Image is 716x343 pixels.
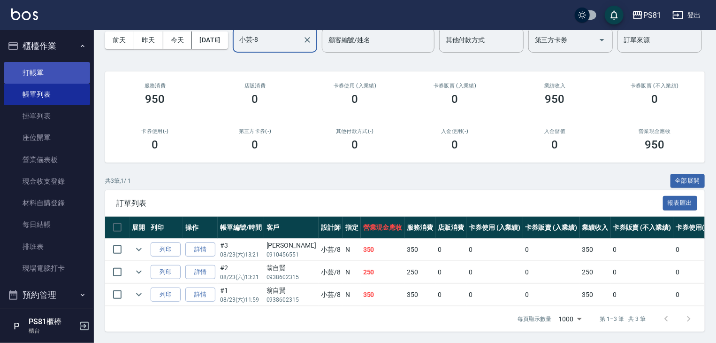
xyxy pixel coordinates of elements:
div: PS81 [643,9,661,21]
th: 卡券販賣 (不入業績) [610,217,673,239]
h2: 入金儲值 [516,128,594,134]
td: 0 [523,239,580,261]
button: expand row [132,288,146,302]
h3: 0 [352,138,358,151]
td: 350 [579,284,610,306]
td: 0 [610,239,673,261]
td: 小芸 /8 [319,261,343,283]
p: 第 1–3 筆 共 3 筆 [600,315,646,323]
td: N [343,284,361,306]
a: 材料自購登錄 [4,192,90,214]
h3: 0 [152,138,159,151]
th: 卡券使用 (入業績) [466,217,523,239]
div: 翁自賢 [267,286,316,296]
td: 350 [361,284,405,306]
a: 詳情 [185,265,215,280]
td: N [343,239,361,261]
td: 0 [610,284,673,306]
td: 250 [361,261,405,283]
button: 報表匯出 [663,196,698,210]
a: 詳情 [185,242,215,257]
p: 共 3 筆, 1 / 1 [105,177,131,185]
h2: 業績收入 [516,83,594,89]
h3: 950 [145,93,165,106]
a: 現場電腦打卡 [4,257,90,279]
td: 小芸 /8 [319,239,343,261]
td: 0 [435,284,466,306]
a: 帳單列表 [4,84,90,105]
td: 0 [523,284,580,306]
a: 排班表 [4,236,90,257]
h3: 0 [652,93,658,106]
th: 店販消費 [435,217,466,239]
a: 掛單列表 [4,105,90,127]
th: 營業現金應收 [361,217,405,239]
h2: 第三方卡券(-) [216,128,294,134]
h2: 卡券使用 (入業績) [316,83,394,89]
h2: 卡券販賣 (入業績) [416,83,494,89]
td: 350 [404,284,435,306]
th: 帳單編號/時間 [218,217,264,239]
h2: 店販消費 [216,83,294,89]
p: 0910456551 [267,250,316,259]
p: 0938602315 [267,296,316,304]
label: 設計師編號/姓名 [239,23,276,31]
h2: 卡券使用(-) [116,128,194,134]
td: 0 [466,239,523,261]
h5: PS81櫃檯 [29,317,76,327]
button: 預約管理 [4,283,90,307]
img: Logo [11,8,38,20]
div: 翁自賢 [267,263,316,273]
div: [PERSON_NAME] [267,241,316,250]
p: 08/23 (六) 11:59 [220,296,262,304]
div: 1000 [555,306,585,332]
td: #1 [218,284,264,306]
td: 0 [523,261,580,283]
a: 現金收支登錄 [4,171,90,192]
a: 座位開單 [4,127,90,148]
p: 08/23 (六) 13:21 [220,273,262,281]
button: Open [594,32,609,47]
h3: 0 [452,138,458,151]
td: 350 [361,239,405,261]
td: 小芸 /8 [319,284,343,306]
button: expand row [132,242,146,257]
th: 客戶 [264,217,319,239]
button: [DATE] [192,31,228,49]
td: #3 [218,239,264,261]
th: 設計師 [319,217,343,239]
button: 列印 [151,265,181,280]
button: 櫃檯作業 [4,34,90,58]
p: 每頁顯示數量 [518,315,551,323]
a: 詳情 [185,288,215,302]
td: 0 [466,261,523,283]
a: 報表匯出 [663,198,698,207]
td: N [343,261,361,283]
h2: 其他付款方式(-) [316,128,394,134]
td: 0 [610,261,673,283]
span: 訂單列表 [116,199,663,208]
th: 展開 [129,217,148,239]
button: 列印 [151,288,181,302]
p: 櫃台 [29,327,76,335]
h2: 營業現金應收 [616,128,693,134]
button: 全部展開 [670,174,705,188]
button: expand row [132,265,146,279]
th: 操作 [183,217,218,239]
th: 指定 [343,217,361,239]
th: 卡券使用(-) [673,217,712,239]
button: Clear [301,33,314,47]
button: 前天 [105,31,134,49]
h2: 卡券販賣 (不入業績) [616,83,693,89]
td: 0 [673,284,712,306]
h3: 0 [252,138,259,151]
h3: 0 [552,138,558,151]
td: 0 [435,261,466,283]
th: 列印 [148,217,183,239]
td: 250 [404,261,435,283]
td: 0 [435,239,466,261]
th: 卡券販賣 (入業績) [523,217,580,239]
h3: 0 [352,93,358,106]
button: save [605,6,624,24]
h3: 950 [645,138,665,151]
